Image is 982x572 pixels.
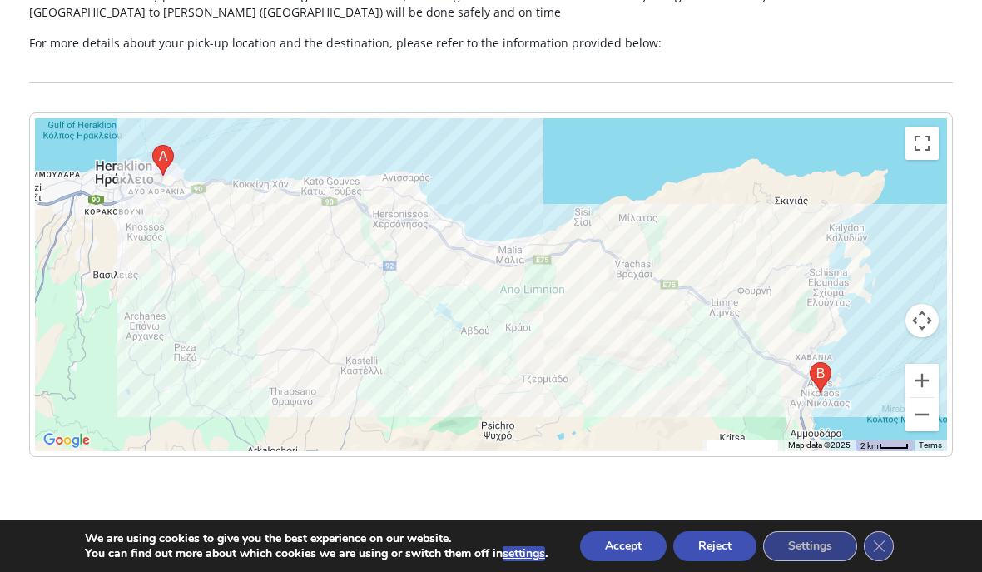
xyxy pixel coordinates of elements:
button: Zoom out [905,398,939,431]
span: Map data ©2025 [788,440,851,450]
button: Toggle fullscreen view [905,127,939,160]
p: You can find out more about which cookies we are using or switch them off in . [85,546,548,561]
span: 2 km [860,441,879,450]
div: Ammoudi, Hotel Dedalos, T.F. 722, Ag. Nikolaos 721 00, Greece [803,356,838,400]
p: For more details about your pick-up location and the destination, please refer to the information... [29,35,952,66]
button: Settings [763,531,857,561]
a: Terms (opens in new tab) [919,440,942,450]
button: Map scale: 2 km per 32 pixels [856,440,914,451]
button: Map camera controls [905,304,939,337]
button: Zoom in [905,364,939,397]
img: Google [39,430,94,451]
button: Keyboard shortcuts [707,440,778,451]
button: Accept [580,531,667,561]
div: Heraklion Int'l Airport N. Kazantzakis, Leof. Ikarou 26, Nea Alikarnassos 716 01, Greece [146,138,181,182]
button: settings [503,546,545,561]
a: Open this area in Google Maps (opens a new window) [39,430,94,451]
button: Reject [673,531,756,561]
p: We are using cookies to give you the best experience on our website. [85,531,548,546]
button: Close GDPR Cookie Banner [864,531,894,561]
